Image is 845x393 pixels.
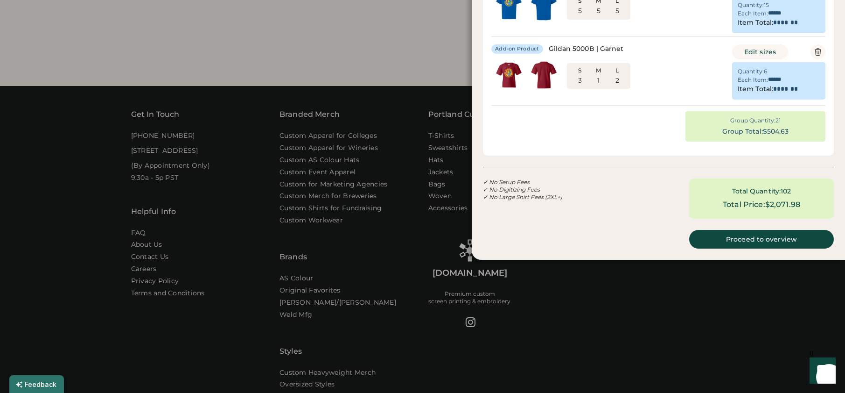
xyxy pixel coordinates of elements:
div: Proceed to overview [700,236,823,243]
div: $2,071.98 [765,199,800,210]
iframe: Front Chat [801,351,841,391]
button: Delete [810,44,825,59]
div: L [610,67,625,74]
em: ✓ No Large Shirt Fees (2XL+) [483,193,562,200]
div: 5 [597,7,601,16]
div: 5 [578,7,582,16]
div: Item Total: [738,18,773,28]
div: 2 [615,76,619,86]
div: M [591,67,606,74]
em: ✓ No Setup Fees [483,179,530,186]
img: generate-image [526,57,561,93]
div: Quantity: [738,68,764,75]
div: 21 [775,117,781,124]
div: Group Total: [722,127,763,136]
a: Proceed to overview [689,230,834,249]
img: generate-image [491,57,526,93]
div: $504.63 [763,127,789,136]
button: Edit sizes [732,44,788,59]
div: 102 [781,187,791,196]
div: Each Item: [738,76,768,84]
div: Total Price: [723,199,765,210]
div: Total Quantity: [732,187,781,196]
div: Quantity: [738,1,764,9]
div: Item Total: [738,85,773,94]
div: 5 [615,7,619,16]
div: 3 [578,76,582,86]
div: S [573,67,587,74]
div: 15 [764,1,769,9]
div: Group Quantity: [730,117,775,124]
div: 1 [597,76,600,86]
div: 6 [764,68,767,75]
em: ✓ No Digitizing Fees [483,186,540,193]
div: Each Item: [738,10,768,17]
div: Gildan 5000B | Garnet [549,44,624,54]
div: Add-on Product [495,45,539,53]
